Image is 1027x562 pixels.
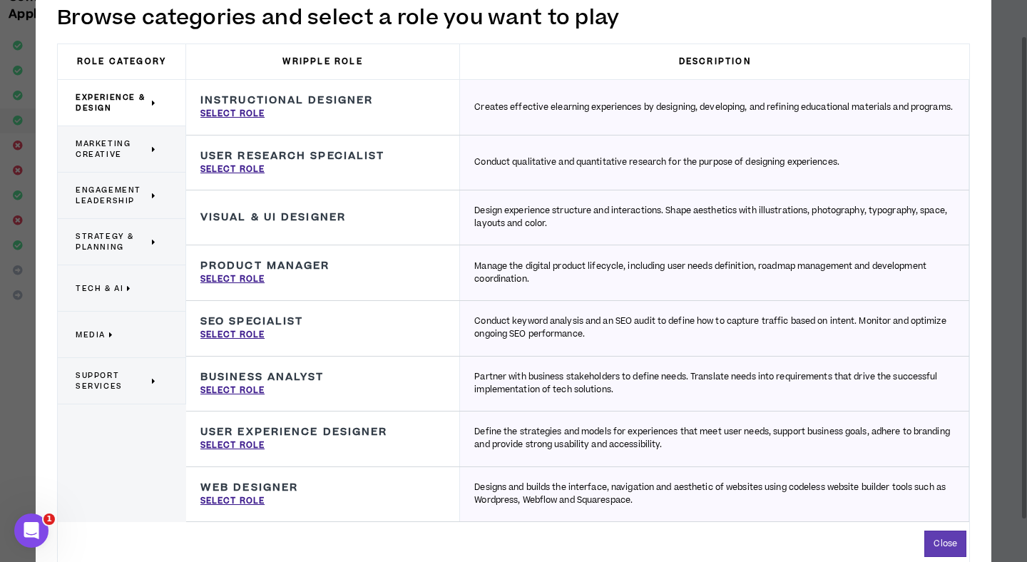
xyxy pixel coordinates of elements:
[76,185,148,206] span: Engagement Leadership
[474,481,954,507] p: Designs and builds the interface, navigation and aesthetic of websites using codeless website bui...
[200,426,387,439] h3: User Experience Designer
[474,156,839,169] p: Conduct qualitative and quantitative research for the purpose of designing experiences.
[200,94,373,107] h3: Instructional Designer
[200,315,303,328] h3: SEO Specialist
[200,150,384,163] h3: User Research Specialist
[474,101,953,114] p: Creates effective elearning experiences by designing, developing, and refining educational materi...
[200,163,265,176] p: Select Role
[76,283,123,294] span: Tech & AI
[200,371,325,384] h3: Business Analyst
[58,44,186,79] h3: Role Category
[474,371,954,397] p: Partner with business stakeholders to define needs. Translate needs into requirements that drive ...
[76,92,148,113] span: Experience & Design
[200,329,265,342] p: Select Role
[76,138,148,160] span: Marketing Creative
[76,231,148,252] span: Strategy & Planning
[200,260,330,272] h3: Product Manager
[474,426,954,451] p: Define the strategies and models for experiences that meet user needs, support business goals, ad...
[76,370,148,392] span: Support Services
[200,439,265,452] p: Select Role
[474,260,954,286] p: Manage the digital product lifecycle, including user needs definition, roadmap management and dev...
[460,44,969,79] h3: Description
[200,273,265,286] p: Select Role
[14,514,48,548] iframe: Intercom live chat
[76,329,106,340] span: Media
[474,315,954,341] p: Conduct keyword analysis and an SEO audit to define how to capture traffic based on intent. Monit...
[200,108,265,121] p: Select Role
[474,205,954,230] p: Design experience structure and interactions. Shape aesthetics with illustrations, photography, t...
[200,495,265,508] p: Select Role
[200,384,265,397] p: Select Role
[57,3,970,33] h2: Browse categories and select a role you want to play
[200,211,346,224] h3: Visual & UI Designer
[44,514,55,525] span: 1
[200,481,298,494] h3: Web Designer
[186,44,460,79] h3: Wripple Role
[924,531,966,557] button: Close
